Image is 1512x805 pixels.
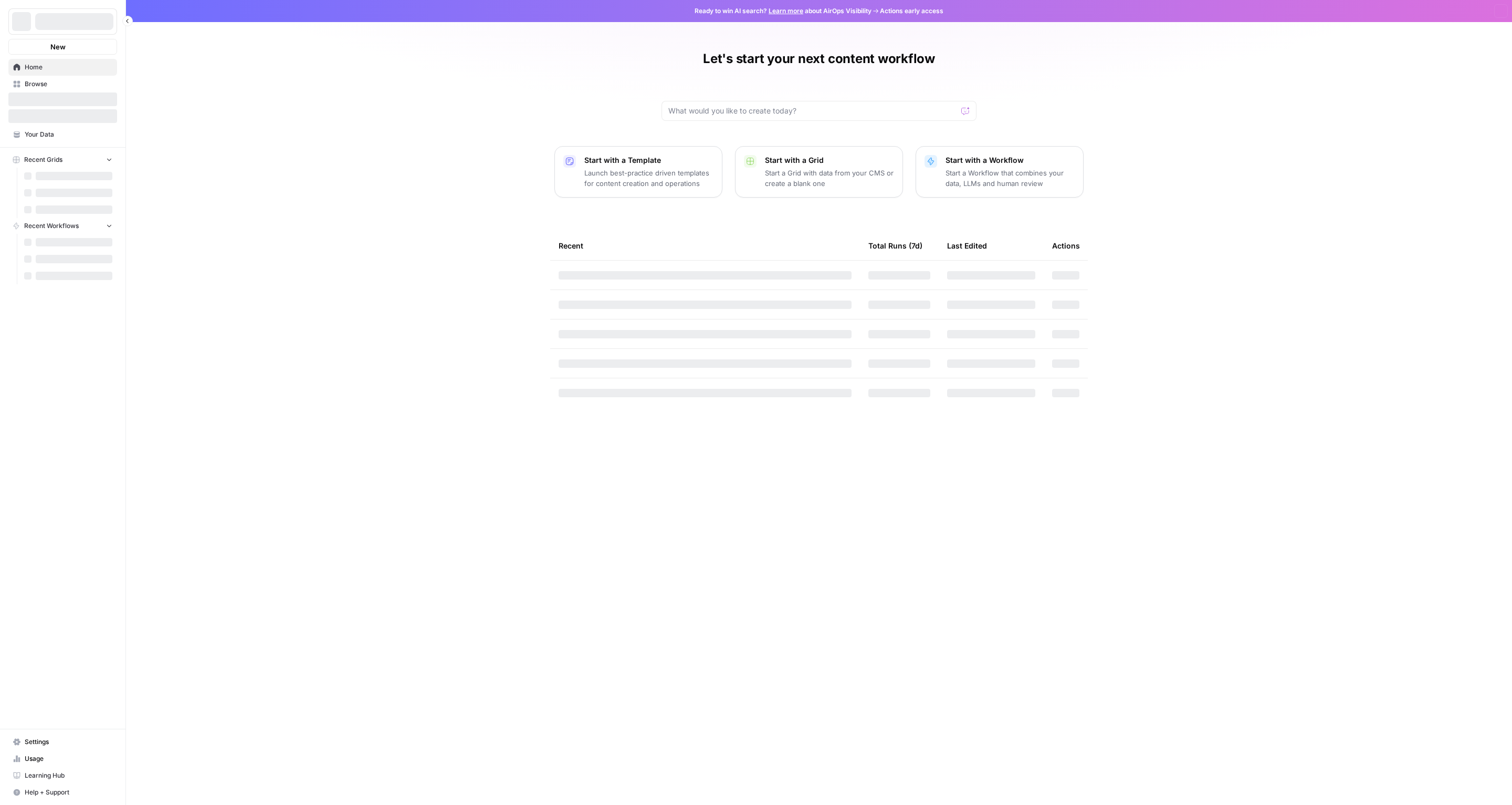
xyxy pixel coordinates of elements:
a: Your Data [8,126,117,143]
p: Start with a Workflow [946,155,1075,166]
span: Your Data [25,130,112,139]
span: Ready to win AI search? about AirOps Visibility [695,6,871,16]
p: Start with a Grid [765,155,894,166]
button: Recent Workflows [8,218,117,234]
p: Start a Workflow that combines your data, LLMs and human review [946,168,1075,189]
span: Usage [25,754,112,763]
span: Settings [25,737,112,747]
a: Settings [8,734,117,750]
span: Recent Workflows [24,221,79,231]
div: Actions [1052,231,1080,260]
button: Recent Grids [8,152,117,168]
span: Browse [25,79,112,89]
span: Learning Hub [25,771,112,780]
a: Learn more [769,7,803,15]
span: Home [25,63,112,72]
span: Recent Grids [24,155,62,164]
a: Learning Hub [8,767,117,784]
div: Recent [559,231,852,260]
h1: Let's start your next content workflow [703,50,935,67]
button: Help + Support [8,784,117,801]
span: New [50,42,66,52]
input: What would you like to create today? [668,106,957,116]
p: Start a Grid with data from your CMS or create a blank one [765,168,894,189]
button: Start with a GridStart a Grid with data from your CMS or create a blank one [735,146,903,198]
button: Start with a WorkflowStart a Workflow that combines your data, LLMs and human review [916,146,1084,198]
a: Browse [8,76,117,92]
div: Last Edited [947,231,987,260]
p: Start with a Template [584,155,713,166]
span: Help + Support [25,788,112,797]
button: Start with a TemplateLaunch best-practice driven templates for content creation and operations [554,146,722,198]
span: Actions early access [880,6,943,16]
p: Launch best-practice driven templates for content creation and operations [584,168,713,189]
a: Usage [8,750,117,767]
button: New [8,39,117,55]
div: Total Runs (7d) [868,231,922,260]
a: Home [8,59,117,76]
